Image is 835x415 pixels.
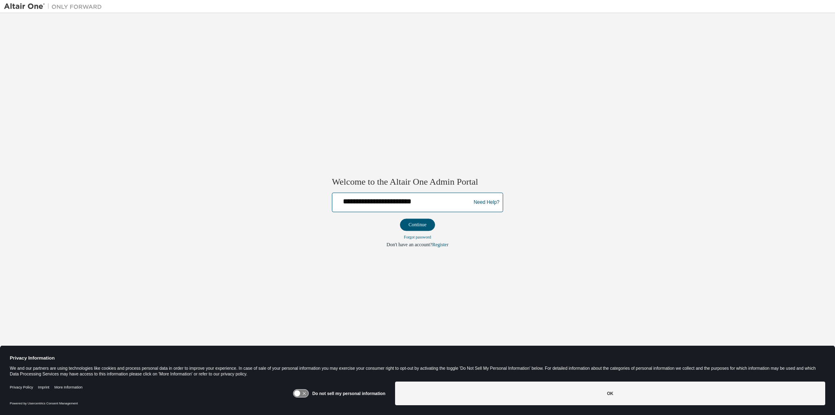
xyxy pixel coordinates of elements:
[332,176,503,188] h2: Welcome to the Altair One Admin Portal
[387,242,432,248] span: Don't have an account?
[432,242,448,248] a: Register
[400,219,435,231] button: Continue
[474,202,499,203] a: Need Help?
[4,2,106,11] img: Altair One
[404,235,431,240] a: Forgot password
